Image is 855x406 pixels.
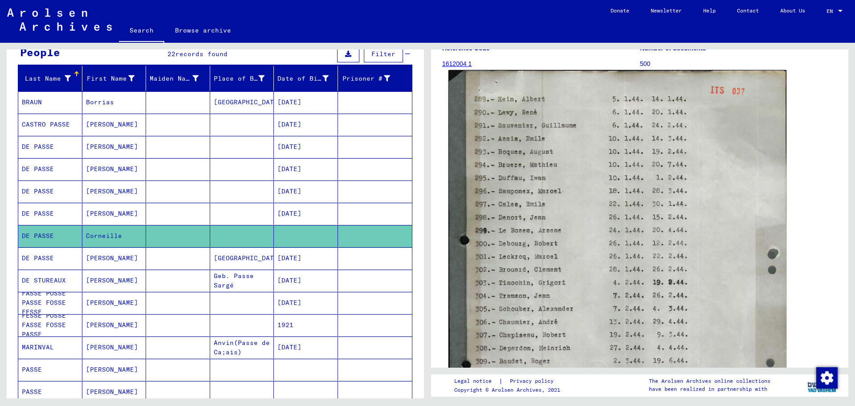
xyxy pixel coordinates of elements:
img: Zustimmung ändern [816,367,838,389]
mat-header-cell: First Name [82,66,147,91]
mat-select-trigger: EN [826,8,833,14]
mat-cell: CASTRO PASSE [18,114,82,135]
div: Maiden Name [150,71,210,86]
mat-cell: [PERSON_NAME] [82,292,147,314]
mat-cell: DE PASSE [18,158,82,180]
a: Search [119,20,164,43]
mat-cell: [PERSON_NAME] [82,336,147,358]
p: Copyright © Arolsen Archives, 2021 [454,386,564,394]
mat-cell: [PERSON_NAME] [82,158,147,180]
mat-cell: DE PASSE [18,203,82,225]
mat-cell: DE PASSE [18,136,82,158]
div: Place of Birth [214,74,265,83]
mat-header-cell: Prisoner # [338,66,412,91]
mat-cell: [GEOGRAPHIC_DATA] [210,91,274,113]
mat-cell: DE STUREAUX [18,270,82,291]
mat-cell: [GEOGRAPHIC_DATA] [210,247,274,269]
a: 1612004 1 [442,60,472,67]
div: Prisoner # [342,74,391,83]
div: | [454,377,564,386]
mat-cell: Corneille [82,225,147,247]
mat-cell: Geb. Passe Sargé [210,270,274,291]
mat-header-cell: Date of Birth [274,66,338,91]
mat-cell: [DATE] [274,91,338,113]
img: Arolsen_neg.svg [7,8,112,31]
mat-cell: [PERSON_NAME] [82,136,147,158]
mat-cell: FASSE POSSE PASSE FOSSE FESSE [18,292,82,314]
mat-cell: [DATE] [274,336,338,358]
a: Legal notice [454,377,499,386]
mat-cell: [DATE] [274,203,338,225]
mat-cell: BRAUN [18,91,82,113]
mat-cell: Borrias [82,91,147,113]
div: Last Name [22,74,71,83]
p: The Arolsen Archives online collections [649,377,770,385]
div: Place of Birth [214,71,276,86]
mat-cell: [PERSON_NAME] [82,381,147,403]
div: Zustimmung ändern [816,367,837,388]
div: Prisoner # [342,71,402,86]
span: Filter [371,50,395,58]
mat-cell: [DATE] [274,114,338,135]
span: records found [175,50,228,58]
mat-cell: Anvin(Passe de Ca;ais) [210,336,274,358]
mat-cell: [DATE] [274,158,338,180]
div: First Name [86,71,146,86]
mat-cell: [PERSON_NAME] [82,114,147,135]
mat-cell: PASSE [18,359,82,381]
mat-cell: PASSE [18,381,82,403]
mat-cell: 1921 [274,314,338,336]
div: Last Name [22,71,82,86]
mat-cell: [DATE] [274,270,338,291]
mat-cell: [PERSON_NAME] [82,180,147,202]
div: Maiden Name [150,74,199,83]
mat-cell: [DATE] [274,136,338,158]
div: Date of Birth [277,71,340,86]
mat-header-cell: Maiden Name [146,66,210,91]
mat-cell: [PERSON_NAME] [82,247,147,269]
mat-cell: FESSE POSSE FASSE FOSSE PASSE [18,314,82,336]
mat-cell: DE PASSE [18,247,82,269]
mat-header-cell: Place of Birth [210,66,274,91]
div: First Name [86,74,135,83]
img: yv_logo.png [806,374,839,396]
mat-cell: MARINVAL [18,336,82,358]
div: Date of Birth [277,74,329,83]
a: Privacy policy [503,377,564,386]
a: Browse archive [164,20,242,41]
mat-cell: [PERSON_NAME] [82,359,147,381]
mat-cell: DE PASSE [18,225,82,247]
mat-cell: [PERSON_NAME] [82,314,147,336]
p: have been realized in partnership with [649,385,770,393]
mat-header-cell: Last Name [18,66,82,91]
mat-cell: [PERSON_NAME] [82,270,147,291]
mat-cell: DE PASSE [18,180,82,202]
div: People [20,44,60,60]
mat-cell: [DATE] [274,292,338,314]
mat-cell: [DATE] [274,180,338,202]
mat-cell: [DATE] [274,247,338,269]
p: 500 [640,59,837,69]
button: Filter [364,45,403,62]
mat-cell: [PERSON_NAME] [82,203,147,225]
span: 22 [167,50,175,58]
